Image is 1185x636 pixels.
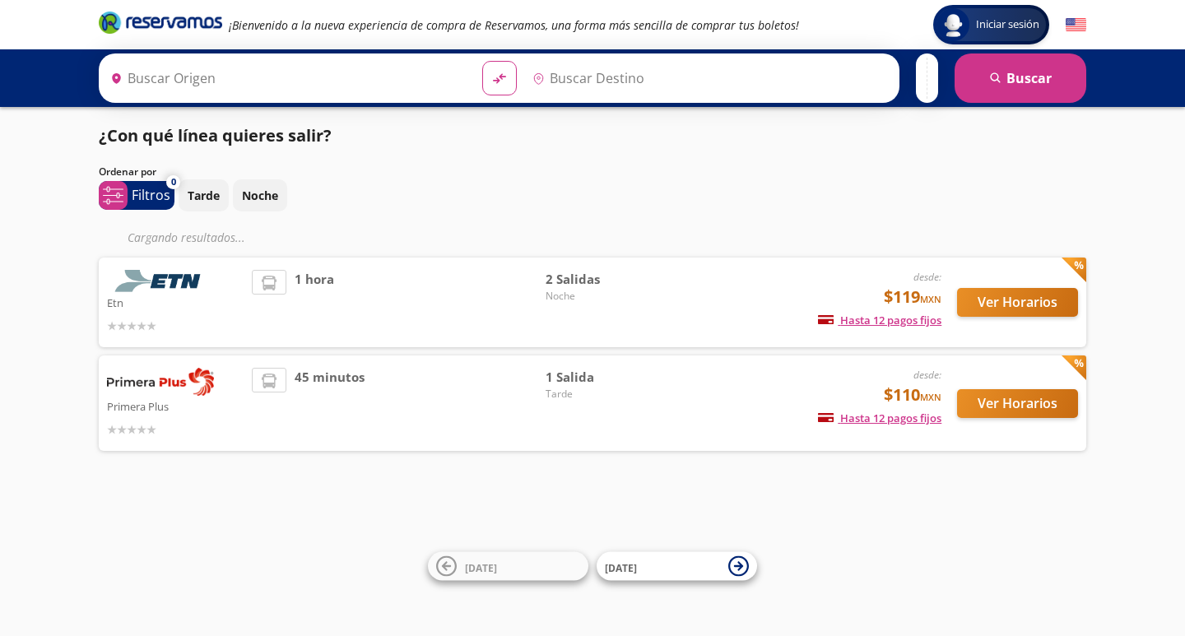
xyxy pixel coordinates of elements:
[957,288,1078,317] button: Ver Horarios
[295,270,334,335] span: 1 hora
[955,53,1086,103] button: Buscar
[920,391,941,403] small: MXN
[957,389,1078,418] button: Ver Horarios
[104,58,469,99] input: Buscar Origen
[99,181,174,210] button: 0Filtros
[242,187,278,204] p: Noche
[913,368,941,382] em: desde:
[546,387,661,402] span: Tarde
[107,270,214,292] img: Etn
[295,368,365,439] span: 45 minutos
[526,58,891,99] input: Buscar Destino
[884,285,941,309] span: $119
[920,293,941,305] small: MXN
[107,368,214,396] img: Primera Plus
[605,560,637,574] span: [DATE]
[99,123,332,148] p: ¿Con qué línea quieres salir?
[107,292,244,312] p: Etn
[969,16,1046,33] span: Iniciar sesión
[818,411,941,425] span: Hasta 12 pagos fijos
[128,230,245,245] em: Cargando resultados ...
[132,185,170,205] p: Filtros
[107,396,244,415] p: Primera Plus
[99,10,222,35] i: Brand Logo
[188,187,220,204] p: Tarde
[546,289,661,304] span: Noche
[884,383,941,407] span: $110
[233,179,287,211] button: Noche
[1066,15,1086,35] button: English
[179,179,229,211] button: Tarde
[913,270,941,284] em: desde:
[99,165,156,179] p: Ordenar por
[818,313,941,327] span: Hasta 12 pagos fijos
[465,560,497,574] span: [DATE]
[229,17,799,33] em: ¡Bienvenido a la nueva experiencia de compra de Reservamos, una forma más sencilla de comprar tus...
[597,552,757,581] button: [DATE]
[99,10,222,39] a: Brand Logo
[428,552,588,581] button: [DATE]
[546,368,661,387] span: 1 Salida
[546,270,661,289] span: 2 Salidas
[171,175,176,189] span: 0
